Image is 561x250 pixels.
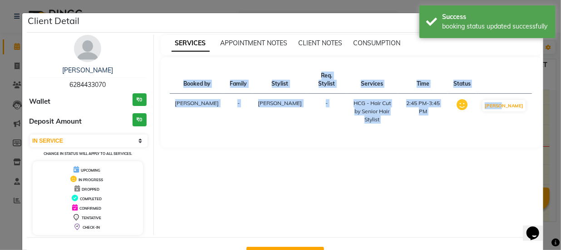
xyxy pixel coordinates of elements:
[258,100,302,106] span: [PERSON_NAME]
[82,187,99,192] span: DROPPED
[133,113,147,126] h3: ₹0
[133,93,147,106] h3: ₹0
[81,168,100,173] span: UPCOMING
[80,197,102,201] span: COMPLETED
[62,66,113,74] a: [PERSON_NAME]
[225,94,253,130] td: -
[74,35,101,62] img: avatar
[398,66,448,94] th: Time
[308,94,346,130] td: -
[225,66,253,94] th: Family
[448,66,476,94] th: Status
[346,66,398,94] th: Services
[29,96,50,107] span: Wallet
[482,100,526,111] button: [PERSON_NAME]
[221,39,288,47] span: APPOINTMENT NOTES
[28,14,79,28] h5: Client Detail
[299,39,343,47] span: CLIENT NOTES
[523,214,552,241] iframe: chat widget
[352,99,393,124] div: HCG - Hair Cut by Senior Hair Stylist
[442,22,549,31] div: booking status updated successfully
[69,81,106,89] span: 6284433070
[442,12,549,22] div: Success
[170,94,225,130] td: [PERSON_NAME]
[83,225,100,230] span: CHECK-IN
[398,94,448,130] td: 2:45 PM-3:45 PM
[79,178,103,182] span: IN PROGRESS
[253,66,308,94] th: Stylist
[44,151,132,156] small: Change in status will apply to all services.
[354,39,401,47] span: CONSUMPTION
[29,116,82,127] span: Deposit Amount
[170,66,225,94] th: Booked by
[82,216,101,220] span: TENTATIVE
[79,206,101,211] span: CONFIRMED
[308,66,346,94] th: Req. Stylist
[172,35,210,52] span: SERVICES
